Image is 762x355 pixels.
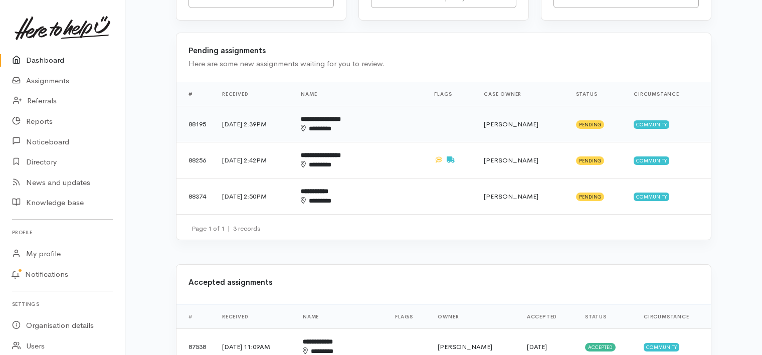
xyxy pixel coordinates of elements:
[188,58,699,70] div: Here are some new assignments waiting for you to review.
[476,142,567,178] td: [PERSON_NAME]
[519,304,577,328] th: Accepted
[214,178,293,214] td: [DATE] 2:50PM
[585,343,616,351] span: Accepted
[636,304,711,328] th: Circumstance
[576,120,605,128] span: Pending
[214,304,295,328] th: Received
[295,304,387,328] th: Name
[568,82,626,106] th: Status
[430,304,518,328] th: Owner
[188,46,266,55] b: Pending assignments
[476,106,567,142] td: [PERSON_NAME]
[214,142,293,178] td: [DATE] 2:42PM
[577,304,636,328] th: Status
[634,156,669,164] span: Community
[176,82,214,106] th: #
[626,82,711,106] th: Circumstance
[293,82,426,106] th: Name
[634,120,669,128] span: Community
[634,193,669,201] span: Community
[176,106,214,142] td: 88195
[387,304,430,328] th: Flags
[214,82,293,106] th: Received
[12,226,113,239] h6: Profile
[576,156,605,164] span: Pending
[426,82,476,106] th: Flags
[176,178,214,214] td: 88374
[192,224,260,233] small: Page 1 of 1 3 records
[214,106,293,142] td: [DATE] 2:39PM
[228,224,230,233] span: |
[576,193,605,201] span: Pending
[644,343,679,351] span: Community
[476,82,567,106] th: Case Owner
[12,297,113,311] h6: Settings
[527,342,547,351] time: [DATE]
[176,304,214,328] th: #
[176,142,214,178] td: 88256
[476,178,567,214] td: [PERSON_NAME]
[188,277,272,287] b: Accepted assignments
